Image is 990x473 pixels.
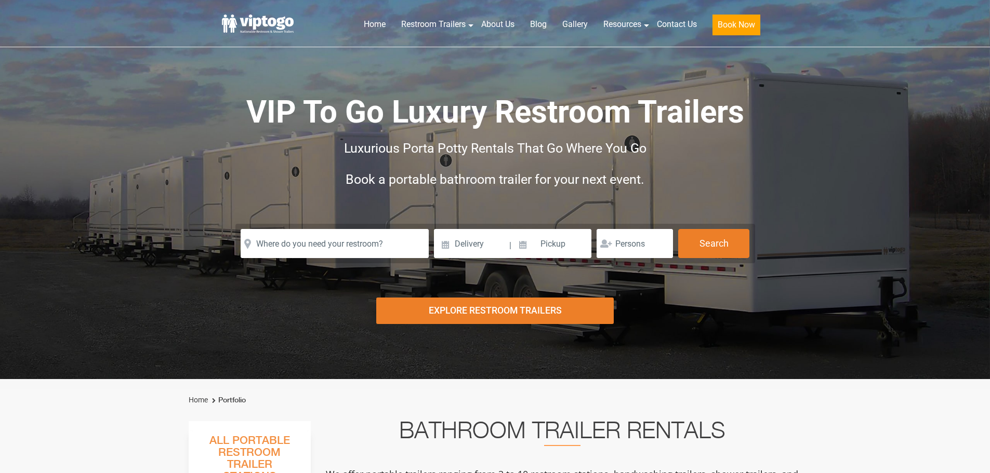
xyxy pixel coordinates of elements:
a: About Us [473,13,522,36]
input: Persons [597,229,673,258]
button: Search [678,229,749,258]
input: Where do you need your restroom? [241,229,429,258]
input: Pickup [513,229,592,258]
span: VIP To Go Luxury Restroom Trailers [246,93,744,130]
a: Home [189,396,208,404]
h2: Bathroom Trailer Rentals [325,421,800,446]
span: | [509,229,511,262]
li: Portfolio [209,394,246,407]
a: Blog [522,13,555,36]
input: Delivery [434,229,508,258]
a: Resources [596,13,649,36]
span: Book a portable bathroom trailer for your next event. [346,172,644,187]
a: Gallery [555,13,596,36]
a: Contact Us [649,13,705,36]
a: Book Now [705,13,768,42]
a: Home [356,13,393,36]
a: Restroom Trailers [393,13,473,36]
span: Luxurious Porta Potty Rentals That Go Where You Go [344,141,646,156]
button: Book Now [712,15,760,35]
div: Explore Restroom Trailers [376,298,614,324]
